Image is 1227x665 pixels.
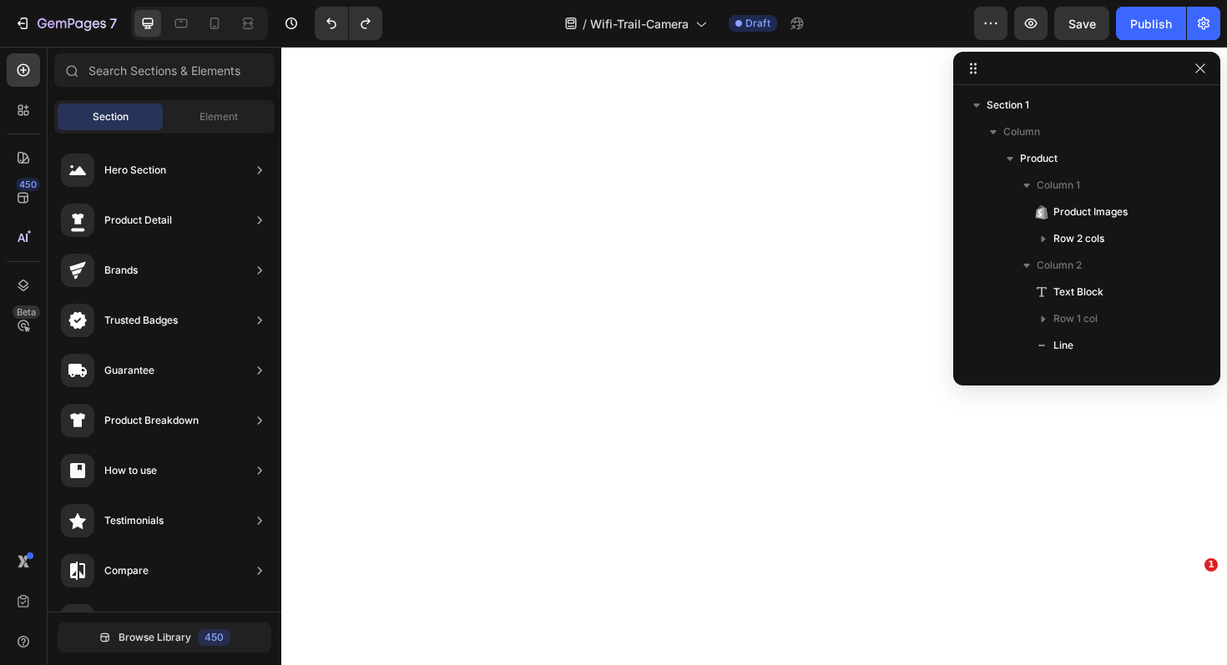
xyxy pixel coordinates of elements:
span: Section 1 [987,97,1029,113]
div: Product Detail [104,212,172,229]
span: Draft [745,16,770,31]
span: 1 [1204,558,1218,572]
button: Publish [1116,7,1186,40]
span: Column [1003,123,1040,140]
input: Search Sections & Elements [54,53,275,87]
div: Publish [1130,15,1172,33]
span: Row 2 cols [1053,230,1104,247]
div: Compare [104,562,149,579]
div: Brands [104,262,138,279]
span: Product Images [1053,204,1128,220]
div: Product Breakdown [104,412,199,429]
div: How to use [104,462,157,479]
span: Save [1068,17,1096,31]
span: Column 2 [1037,257,1082,274]
span: Line [1053,337,1073,354]
div: Undo/Redo [315,7,382,40]
div: Testimonials [104,512,164,529]
iframe: Design area [281,47,1227,665]
div: Beta [13,305,40,319]
div: Trusted Badges [104,312,178,329]
span: Row 2 cols [1020,364,1071,380]
span: / [583,15,587,33]
div: 450 [16,178,40,191]
div: 450 [198,629,230,646]
p: 7 [109,13,117,33]
span: Section [93,109,129,124]
span: Row 1 col [1053,310,1098,327]
button: Save [1054,7,1109,40]
span: Browse Library [119,630,191,645]
div: Guarantee [104,362,154,379]
button: 7 [7,7,124,40]
button: Browse Library450 [58,622,271,652]
span: Text Block [1053,284,1103,300]
span: Wifi-Trail-Camera [590,15,689,33]
span: Element [199,109,238,124]
iframe: Intercom live chat [1170,583,1210,623]
span: Product [1020,150,1058,167]
span: Column 1 [1037,177,1080,194]
div: Hero Section [104,162,166,179]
